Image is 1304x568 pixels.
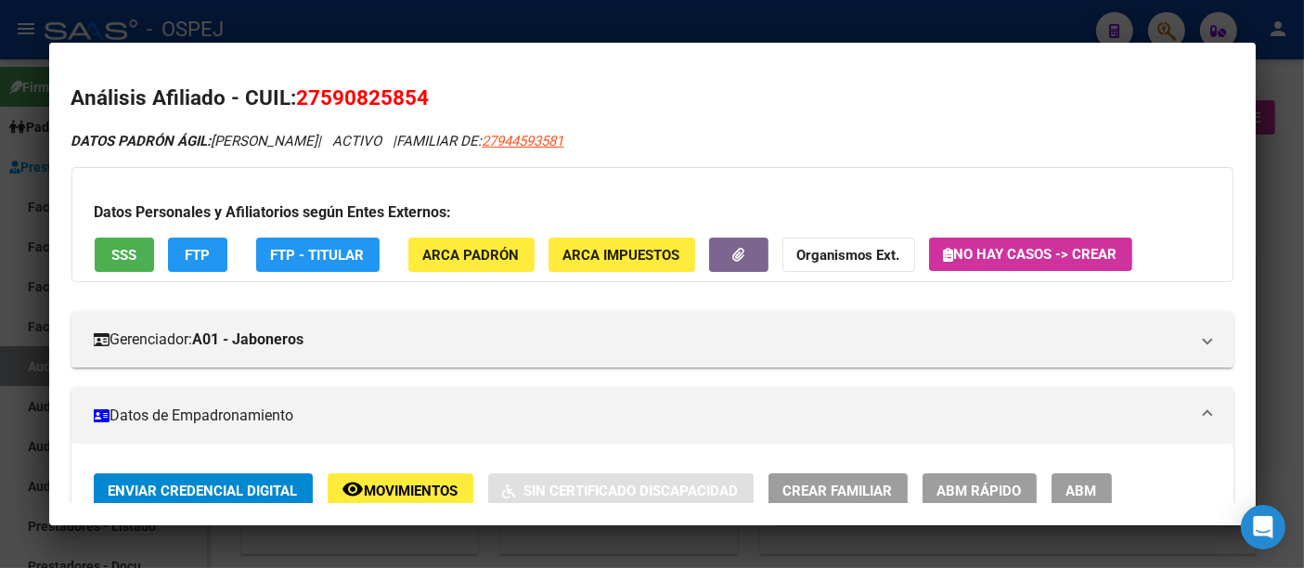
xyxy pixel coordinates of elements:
h3: Datos Personales y Afiliatorios según Entes Externos: [95,201,1210,224]
span: FTP [185,247,210,264]
span: FTP - Titular [271,247,365,264]
span: 27590825854 [297,85,430,110]
button: ARCA Padrón [408,238,535,272]
button: Sin Certificado Discapacidad [488,473,754,508]
mat-icon: remove_red_eye [342,478,365,500]
strong: Organismos Ext. [797,247,900,264]
button: Crear Familiar [768,473,908,508]
button: Enviar Credencial Digital [94,473,313,508]
button: No hay casos -> Crear [929,238,1132,271]
span: No hay casos -> Crear [944,246,1117,263]
mat-panel-title: Gerenciador: [94,329,1189,351]
button: ABM [1052,473,1112,508]
span: Crear Familiar [783,483,893,499]
button: ABM Rápido [923,473,1037,508]
span: Enviar Credencial Digital [109,483,298,499]
mat-expansion-panel-header: Gerenciador:A01 - Jaboneros [71,312,1233,368]
strong: DATOS PADRÓN ÁGIL: [71,133,212,149]
h2: Análisis Afiliado - CUIL: [71,83,1233,114]
button: SSS [95,238,154,272]
button: FTP - Titular [256,238,380,272]
span: 27944593581 [483,133,564,149]
span: ARCA Padrón [423,247,520,264]
mat-panel-title: Datos de Empadronamiento [94,405,1189,427]
span: ABM Rápido [937,483,1022,499]
span: [PERSON_NAME] [71,133,318,149]
button: ARCA Impuestos [549,238,695,272]
span: ABM [1066,483,1097,499]
button: Movimientos [328,473,473,508]
span: ARCA Impuestos [563,247,680,264]
i: | ACTIVO | [71,133,564,149]
span: SSS [111,247,136,264]
span: Sin Certificado Discapacidad [524,483,739,499]
button: Organismos Ext. [782,238,915,272]
div: Open Intercom Messenger [1241,505,1285,549]
mat-expansion-panel-header: Datos de Empadronamiento [71,388,1233,444]
span: Movimientos [365,483,458,499]
strong: A01 - Jaboneros [193,329,304,351]
span: FAMILIAR DE: [397,133,564,149]
button: FTP [168,238,227,272]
